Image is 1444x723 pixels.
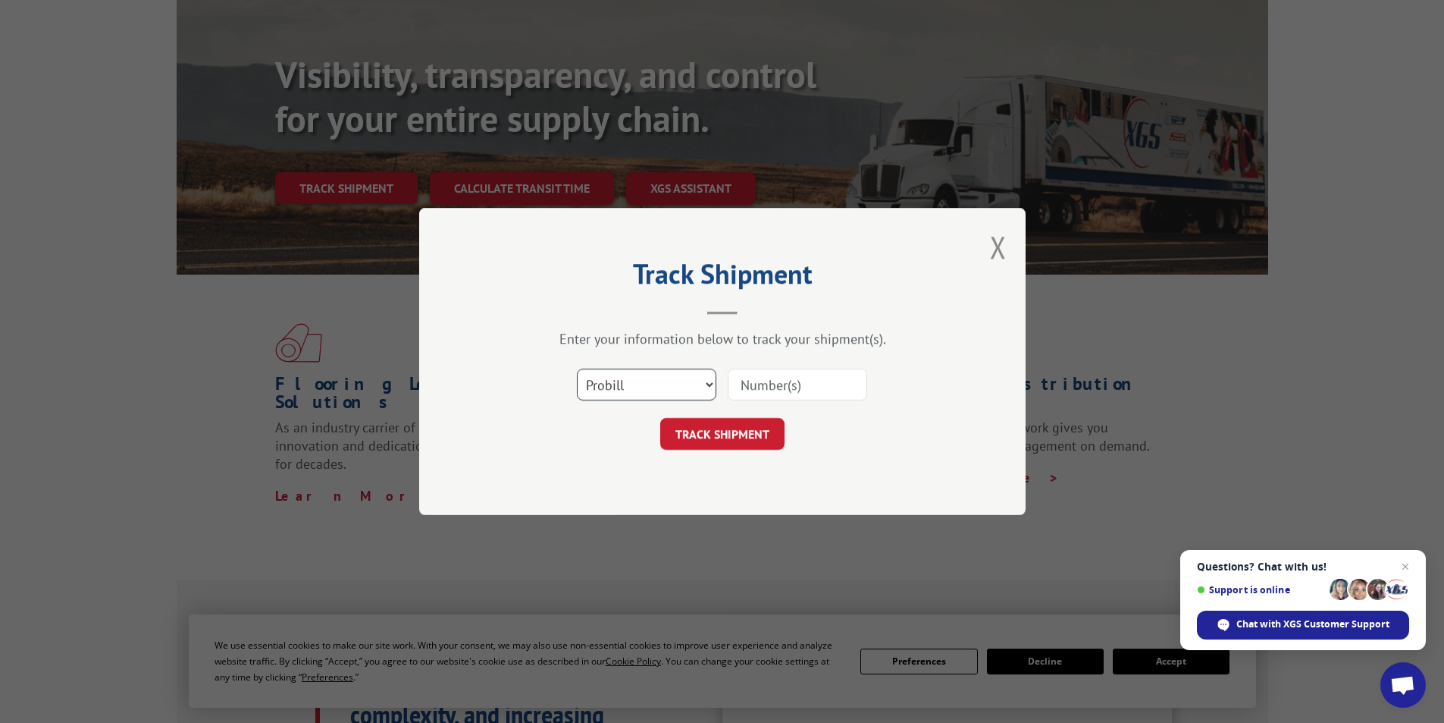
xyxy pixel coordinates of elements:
[728,369,867,401] input: Number(s)
[660,418,785,450] button: TRACK SHIPMENT
[1197,561,1409,573] span: Questions? Chat with us!
[1197,584,1324,596] span: Support is online
[1380,662,1426,708] div: Open chat
[1197,611,1409,640] div: Chat with XGS Customer Support
[495,330,950,347] div: Enter your information below to track your shipment(s).
[495,263,950,292] h2: Track Shipment
[1236,618,1389,631] span: Chat with XGS Customer Support
[990,227,1007,267] button: Close modal
[1396,558,1414,576] span: Close chat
